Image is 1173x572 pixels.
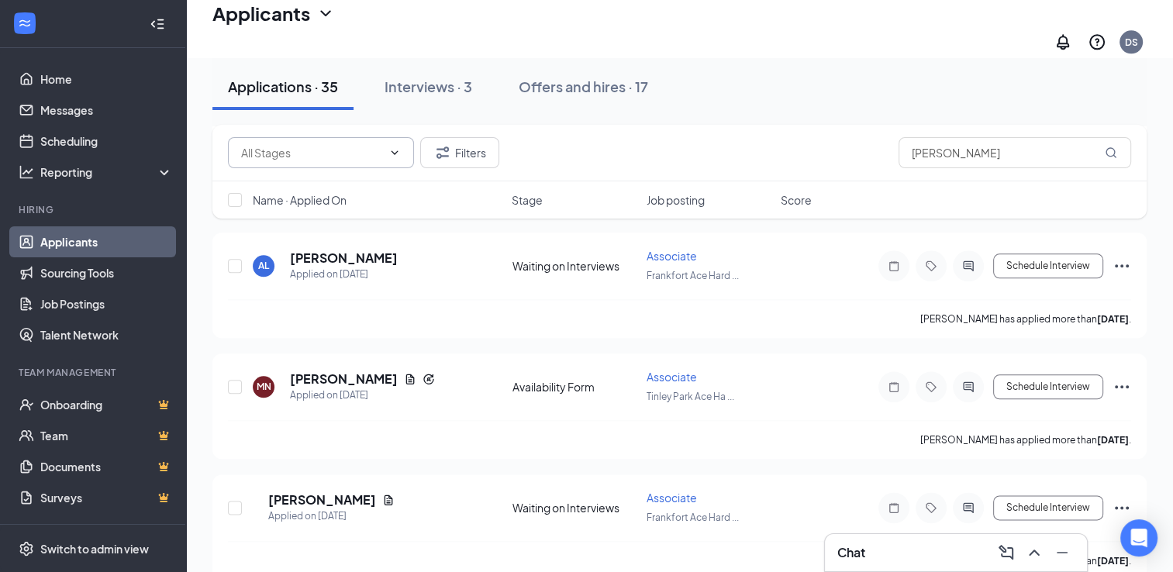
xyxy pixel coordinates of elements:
[388,146,401,159] svg: ChevronDown
[1097,555,1129,567] b: [DATE]
[253,192,347,208] span: Name · Applied On
[993,253,1103,278] button: Schedule Interview
[922,260,940,272] svg: Tag
[920,433,1131,446] p: [PERSON_NAME] has applied more than .
[19,366,170,379] div: Team Management
[17,16,33,31] svg: WorkstreamLogo
[290,267,398,282] div: Applied on [DATE]
[40,64,173,95] a: Home
[885,501,903,514] svg: Note
[647,270,739,281] span: Frankfort Ace Hard ...
[258,259,269,272] div: AL
[40,541,149,556] div: Switch to admin view
[512,500,637,515] div: Waiting on Interviews
[647,512,739,523] span: Frankfort Ace Hard ...
[885,381,903,393] svg: Note
[316,4,335,22] svg: ChevronDown
[1097,434,1129,446] b: [DATE]
[647,491,697,505] span: Associate
[385,77,472,96] div: Interviews · 3
[1025,543,1044,562] svg: ChevronUp
[290,388,435,403] div: Applied on [DATE]
[1113,498,1131,517] svg: Ellipses
[959,260,978,272] svg: ActiveChat
[19,541,34,556] svg: Settings
[40,420,173,451] a: TeamCrown
[19,164,34,180] svg: Analysis
[1050,540,1075,565] button: Minimize
[290,250,398,267] h5: [PERSON_NAME]
[997,543,1016,562] svg: ComposeMessage
[512,258,637,274] div: Waiting on Interviews
[959,501,978,514] svg: ActiveChat
[1054,33,1072,51] svg: Notifications
[1053,543,1071,562] svg: Minimize
[257,380,271,393] div: MN
[150,16,165,32] svg: Collapse
[404,373,416,385] svg: Document
[647,391,734,402] span: Tinley Park Ace Ha ...
[40,257,173,288] a: Sourcing Tools
[1088,33,1106,51] svg: QuestionInfo
[959,381,978,393] svg: ActiveChat
[512,379,637,395] div: Availability Form
[1113,377,1131,396] svg: Ellipses
[647,249,697,263] span: Associate
[1105,146,1117,159] svg: MagnifyingGlass
[19,203,170,216] div: Hiring
[228,77,338,96] div: Applications · 35
[899,137,1131,168] input: Search in applications
[1097,313,1129,325] b: [DATE]
[40,164,174,180] div: Reporting
[647,192,705,208] span: Job posting
[40,126,173,157] a: Scheduling
[920,312,1131,326] p: [PERSON_NAME] has applied more than .
[40,319,173,350] a: Talent Network
[1125,36,1138,49] div: DS
[922,381,940,393] svg: Tag
[994,540,1019,565] button: ComposeMessage
[433,143,452,162] svg: Filter
[268,491,376,508] h5: [PERSON_NAME]
[40,226,173,257] a: Applicants
[420,137,499,168] button: Filter Filters
[1113,257,1131,275] svg: Ellipses
[40,95,173,126] a: Messages
[268,508,395,524] div: Applied on [DATE]
[290,370,398,388] h5: [PERSON_NAME]
[40,389,173,420] a: OnboardingCrown
[1120,519,1157,556] div: Open Intercom Messenger
[993,374,1103,399] button: Schedule Interview
[423,373,435,385] svg: Reapply
[837,544,865,561] h3: Chat
[781,192,812,208] span: Score
[40,288,173,319] a: Job Postings
[512,192,543,208] span: Stage
[241,144,382,161] input: All Stages
[647,370,697,384] span: Associate
[40,482,173,513] a: SurveysCrown
[993,495,1103,520] button: Schedule Interview
[40,451,173,482] a: DocumentsCrown
[885,260,903,272] svg: Note
[382,494,395,506] svg: Document
[1022,540,1047,565] button: ChevronUp
[922,501,940,514] svg: Tag
[519,77,648,96] div: Offers and hires · 17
